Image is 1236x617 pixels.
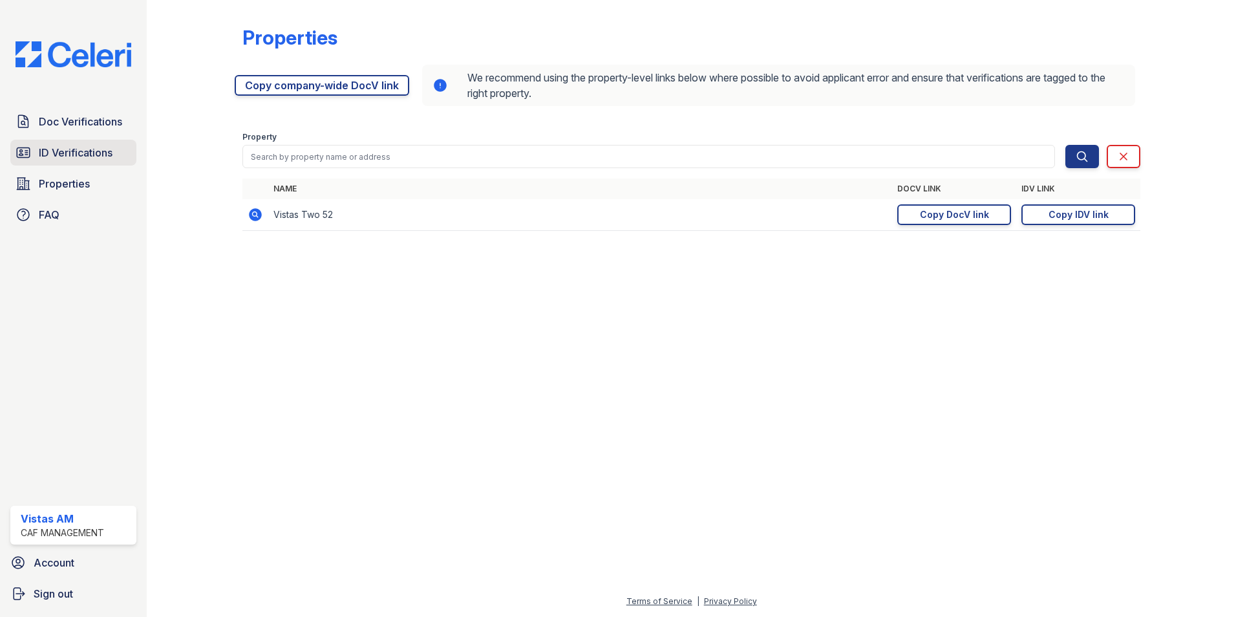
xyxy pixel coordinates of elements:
a: FAQ [10,202,136,228]
a: Copy DocV link [897,204,1011,225]
td: Vistas Two 52 [268,199,892,231]
div: Properties [242,26,337,49]
a: Copy company-wide DocV link [235,75,409,96]
div: We recommend using the property-level links below where possible to avoid applicant error and ens... [422,65,1135,106]
a: Doc Verifications [10,109,136,135]
div: | [697,596,699,606]
div: Vistas AM [21,511,104,526]
span: Properties [39,176,90,191]
a: Privacy Policy [704,596,757,606]
input: Search by property name or address [242,145,1055,168]
span: ID Verifications [39,145,112,160]
span: FAQ [39,207,59,222]
a: Sign out [5,581,142,607]
span: Doc Verifications [39,114,122,129]
label: Property [242,132,277,142]
div: Copy IDV link [1049,208,1109,221]
a: Terms of Service [626,596,692,606]
img: CE_Logo_Blue-a8612792a0a2168367f1c8372b55b34899dd931a85d93a1a3d3e32e68fde9ad4.png [5,41,142,67]
th: Name [268,179,892,199]
a: Properties [10,171,136,197]
div: CAF Management [21,526,104,539]
a: Account [5,550,142,576]
span: Account [34,555,74,570]
div: Copy DocV link [920,208,989,221]
span: Sign out [34,586,73,601]
a: Copy IDV link [1021,204,1135,225]
th: DocV Link [892,179,1016,199]
th: IDV Link [1016,179,1140,199]
a: ID Verifications [10,140,136,166]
